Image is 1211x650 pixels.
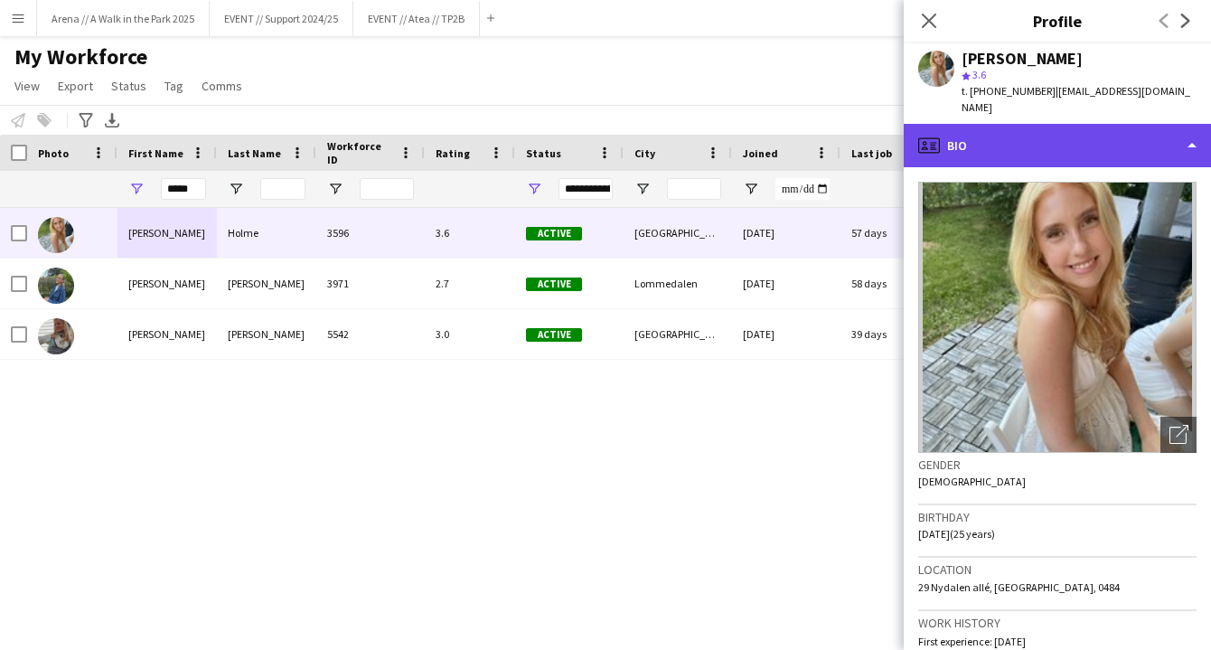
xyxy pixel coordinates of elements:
div: Lommedalen [624,259,732,308]
span: Photo [38,146,69,160]
app-action-btn: Export XLSX [101,109,123,131]
button: Open Filter Menu [128,181,145,197]
div: [GEOGRAPHIC_DATA] [624,208,732,258]
app-action-btn: Advanced filters [75,109,97,131]
div: [PERSON_NAME] [117,309,217,359]
span: | [EMAIL_ADDRESS][DOMAIN_NAME] [962,84,1190,114]
div: [PERSON_NAME] [117,259,217,308]
div: [PERSON_NAME] [217,309,316,359]
img: Julia Iversen [38,268,74,304]
div: [PERSON_NAME] [117,208,217,258]
h3: Gender [918,457,1197,473]
img: Julia Mathisen [38,318,74,354]
h3: Birthday [918,509,1197,525]
a: View [7,74,47,98]
span: Status [526,146,561,160]
button: Arena // A Walk in the Park 2025 [37,1,210,36]
button: Open Filter Menu [228,181,244,197]
span: View [14,78,40,94]
h3: Location [918,561,1197,578]
span: Active [526,278,582,291]
a: Export [51,74,100,98]
span: First Name [128,146,183,160]
span: Last Name [228,146,281,160]
button: Open Filter Menu [743,181,759,197]
button: Open Filter Menu [634,181,651,197]
span: My Workforce [14,43,147,71]
button: EVENT // Atea // TP2B [353,1,480,36]
span: Tag [164,78,183,94]
input: First Name Filter Input [161,178,206,200]
span: Last job [851,146,892,160]
div: 3.0 [425,309,515,359]
input: City Filter Input [667,178,721,200]
div: [DATE] [732,309,840,359]
div: [DATE] [732,208,840,258]
div: [DATE] [732,259,840,308]
span: Active [526,227,582,240]
button: EVENT // Support 2024/25 [210,1,353,36]
button: Open Filter Menu [526,181,542,197]
span: [DEMOGRAPHIC_DATA] [918,475,1026,488]
span: [DATE] (25 years) [918,527,995,541]
div: 3971 [316,259,425,308]
div: Bio [904,124,1211,167]
input: Last Name Filter Input [260,178,305,200]
div: 57 days [840,208,949,258]
div: [GEOGRAPHIC_DATA] [624,309,732,359]
div: Holme [217,208,316,258]
span: 29 Nydalen allé, [GEOGRAPHIC_DATA], 0484 [918,580,1120,594]
a: Tag [157,74,191,98]
span: Active [526,328,582,342]
span: t. [PHONE_NUMBER] [962,84,1056,98]
span: Joined [743,146,778,160]
button: Open Filter Menu [327,181,343,197]
input: Joined Filter Input [775,178,830,200]
span: City [634,146,655,160]
div: 5542 [316,309,425,359]
div: 39 days [840,309,949,359]
span: Status [111,78,146,94]
img: Julia Holme [38,217,74,253]
span: Export [58,78,93,94]
a: Comms [194,74,249,98]
a: Status [104,74,154,98]
div: [PERSON_NAME] [962,51,1083,67]
input: Workforce ID Filter Input [360,178,414,200]
span: Comms [202,78,242,94]
img: Crew avatar or photo [918,182,1197,453]
span: Rating [436,146,470,160]
div: [PERSON_NAME] [217,259,316,308]
div: Open photos pop-in [1160,417,1197,453]
h3: Profile [904,9,1211,33]
p: First experience: [DATE] [918,635,1197,648]
h3: Work history [918,615,1197,631]
div: 3596 [316,208,425,258]
div: 58 days [840,259,949,308]
span: 3.6 [972,68,986,81]
div: 3.6 [425,208,515,258]
div: 2.7 [425,259,515,308]
span: Workforce ID [327,139,392,166]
